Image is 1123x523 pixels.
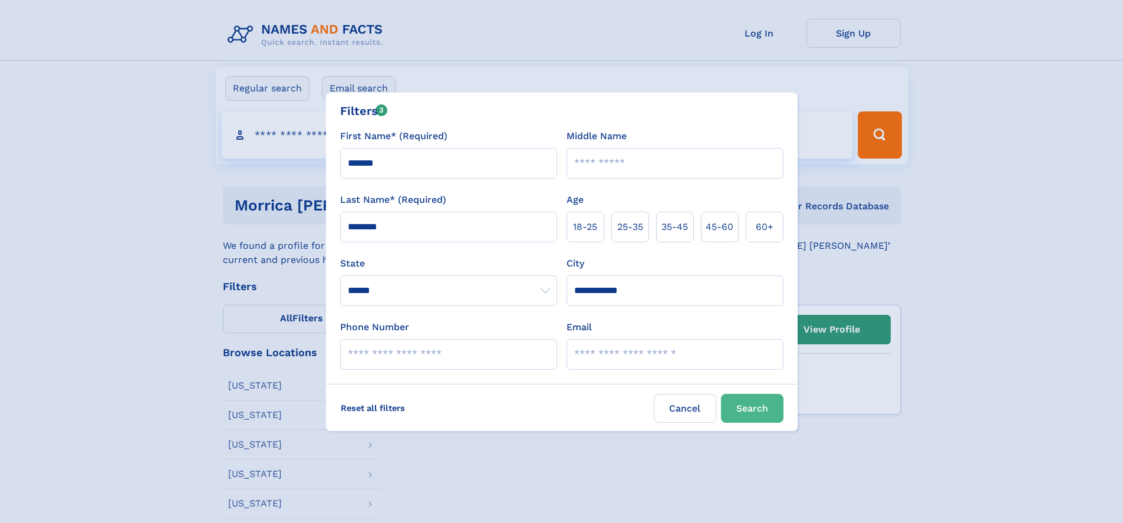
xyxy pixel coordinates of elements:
label: Last Name* (Required) [340,193,446,207]
label: Cancel [654,394,716,423]
label: Reset all filters [333,394,413,422]
label: City [567,256,584,271]
span: 45‑60 [706,220,733,234]
span: 25‑35 [617,220,643,234]
span: 60+ [756,220,773,234]
span: 35‑45 [661,220,688,234]
label: Age [567,193,584,207]
label: State [340,256,557,271]
label: First Name* (Required) [340,129,447,143]
label: Email [567,320,592,334]
label: Middle Name [567,129,627,143]
div: Filters [340,102,388,120]
span: 18‑25 [573,220,597,234]
label: Phone Number [340,320,409,334]
button: Search [721,394,783,423]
